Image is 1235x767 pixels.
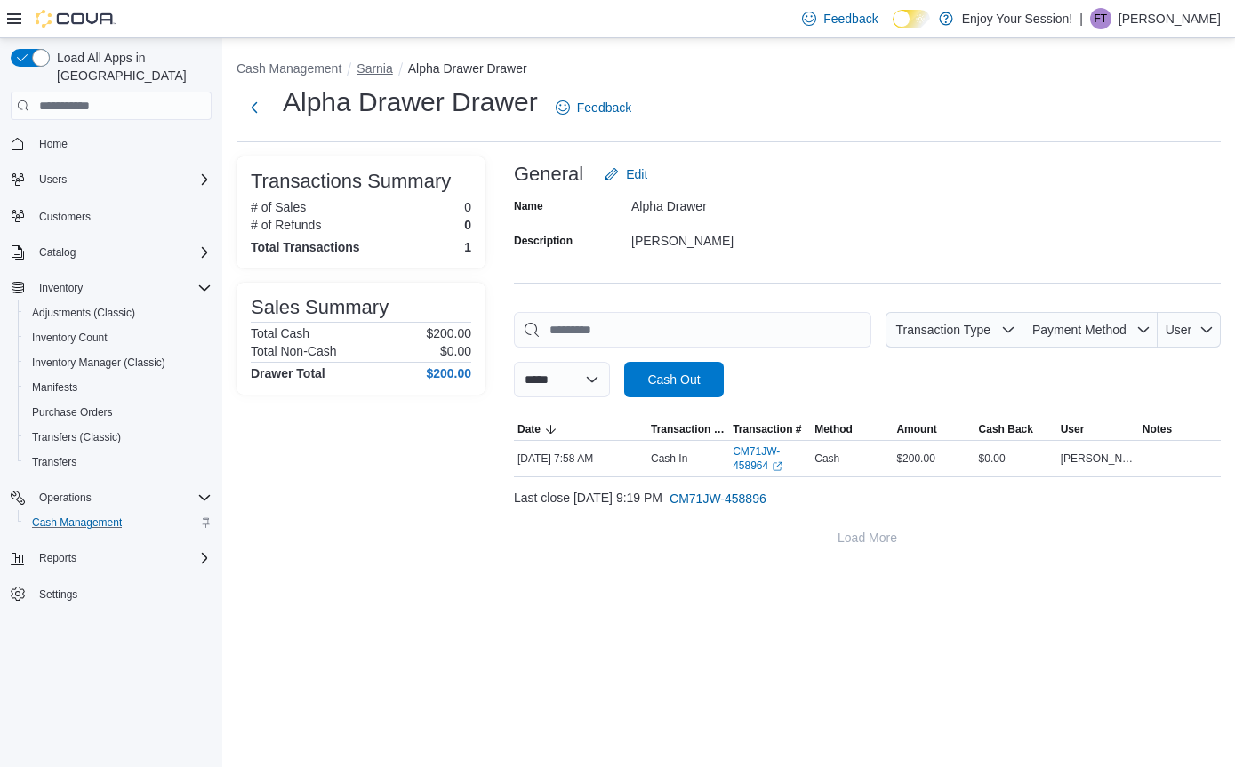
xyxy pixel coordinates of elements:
a: Purchase Orders [25,402,120,423]
span: Settings [39,587,77,602]
button: Inventory [4,276,219,300]
button: User [1057,419,1139,440]
nav: An example of EuiBreadcrumbs [237,60,1221,81]
div: $0.00 [975,448,1057,469]
h3: Sales Summary [251,297,389,318]
span: Notes [1143,422,1172,436]
button: Home [4,131,219,156]
button: Manifests [18,375,219,400]
span: Purchase Orders [25,402,212,423]
h6: # of Refunds [251,218,321,232]
button: Settings [4,581,219,607]
button: Users [4,167,219,192]
span: Home [39,137,68,151]
h3: Transactions Summary [251,171,451,192]
span: Transaction Type [651,422,726,436]
span: Operations [32,487,212,508]
button: Payment Method [1022,312,1158,348]
span: Cash Back [979,422,1033,436]
button: Operations [32,487,99,508]
span: Method [814,422,853,436]
a: Cash Management [25,512,129,533]
h4: Total Transactions [251,240,360,254]
a: Adjustments (Classic) [25,302,142,324]
a: Feedback [549,90,638,125]
button: Operations [4,485,219,510]
span: Users [39,172,67,187]
span: Adjustments (Classic) [25,302,212,324]
a: Customers [32,206,98,228]
a: Transfers [25,451,84,473]
a: Inventory Manager (Classic) [25,352,172,373]
button: Inventory Manager (Classic) [18,350,219,375]
h6: Total Cash [251,326,309,340]
span: Load More [838,529,897,547]
span: Feedback [823,10,878,28]
h4: 1 [464,240,471,254]
p: Enjoy Your Session! [962,8,1073,29]
span: Inventory Count [25,327,212,348]
span: Load All Apps in [GEOGRAPHIC_DATA] [50,49,212,84]
span: Inventory [39,281,83,295]
span: $200.00 [896,451,934,466]
span: Inventory Manager (Classic) [32,356,165,370]
span: Catalog [39,245,76,260]
h6: # of Sales [251,200,306,214]
button: Reports [4,546,219,571]
button: Next [237,90,272,125]
button: Sarnia [357,61,392,76]
span: User [1166,323,1192,337]
svg: External link [772,461,782,472]
p: 0 [464,218,471,232]
button: Cash Out [624,362,724,397]
nav: Complex example [11,124,212,653]
button: Cash Management [237,61,341,76]
a: Manifests [25,377,84,398]
button: Customers [4,203,219,228]
p: 0 [464,200,471,214]
button: Purchase Orders [18,400,219,425]
h1: Alpha Drawer Drawer [283,84,538,120]
button: Date [514,419,647,440]
span: Customers [39,210,91,224]
span: Cash Management [32,515,122,530]
div: Alpha Drawer [631,192,870,213]
button: Inventory Count [18,325,219,350]
span: Reports [39,551,76,565]
span: Cash [814,451,839,466]
button: Transfers [18,450,219,475]
span: Feedback [577,99,631,116]
h6: Total Non-Cash [251,344,337,358]
span: Customers [32,204,212,227]
button: Catalog [4,240,219,265]
button: Catalog [32,242,83,263]
button: Transaction Type [647,419,729,440]
p: [PERSON_NAME] [1119,8,1221,29]
button: Cash Management [18,510,219,535]
button: Notes [1139,419,1221,440]
button: Load More [514,520,1221,555]
span: Transfers [25,451,212,473]
button: Transaction Type [886,312,1022,348]
span: Transfers [32,455,76,469]
button: Method [811,419,893,440]
p: $200.00 [426,326,471,340]
span: FT [1095,8,1108,29]
span: Transfers (Classic) [32,430,121,444]
label: Name [514,199,543,213]
a: Home [32,133,75,155]
div: Franky Thomas [1090,8,1111,29]
button: Inventory [32,277,90,299]
span: Dark Mode [893,28,894,29]
span: Manifests [32,380,77,395]
span: Reports [32,547,212,569]
button: Adjustments (Classic) [18,300,219,325]
span: Home [32,132,212,155]
button: Amount [893,419,974,440]
div: [DATE] 7:58 AM [514,448,647,469]
span: User [1061,422,1085,436]
div: Last close [DATE] 9:19 PM [514,481,1221,516]
button: Alpha Drawer Drawer [408,61,527,76]
span: Operations [39,491,92,505]
p: Cash In [651,451,687,466]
